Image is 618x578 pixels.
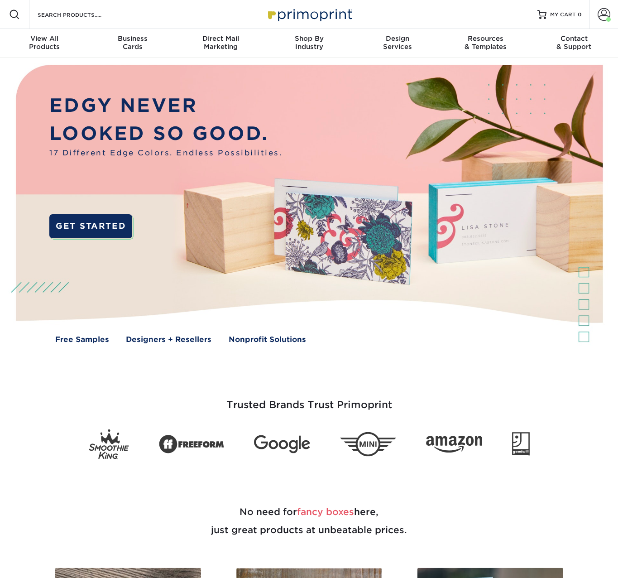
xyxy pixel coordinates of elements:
[340,432,396,457] img: Mini
[254,435,310,453] img: Google
[37,9,125,20] input: SEARCH PRODUCTS.....
[88,34,177,51] div: Cards
[126,334,211,345] a: Designers + Resellers
[177,34,265,51] div: Marketing
[578,11,582,18] span: 0
[441,34,530,43] span: Resources
[297,506,354,517] span: fancy boxes
[353,29,441,58] a: DesignServices
[88,34,177,43] span: Business
[265,34,353,51] div: Industry
[55,334,109,345] a: Free Samples
[441,34,530,51] div: & Templates
[44,377,574,422] h3: Trusted Brands Trust Primoprint
[49,120,282,147] p: LOOKED SO GOOD.
[88,29,177,58] a: BusinessCards
[177,34,265,43] span: Direct Mail
[44,481,574,561] h2: No need for here, just great products at unbeatable prices.
[264,5,355,24] img: Primoprint
[49,147,282,159] span: 17 Different Edge Colors. Endless Possibilities.
[530,29,618,58] a: Contact& Support
[177,29,265,58] a: Direct MailMarketing
[353,34,441,43] span: Design
[49,92,282,119] p: EDGY NEVER
[530,34,618,43] span: Contact
[265,29,353,58] a: Shop ByIndustry
[441,29,530,58] a: Resources& Templates
[512,432,530,457] img: Goodwill
[229,334,306,345] a: Nonprofit Solutions
[550,11,576,19] span: MY CART
[265,34,353,43] span: Shop By
[89,429,129,459] img: Smoothie King
[49,214,132,239] a: GET STARTED
[353,34,441,51] div: Services
[426,436,482,453] img: Amazon
[159,430,224,459] img: Freeform
[530,34,618,51] div: & Support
